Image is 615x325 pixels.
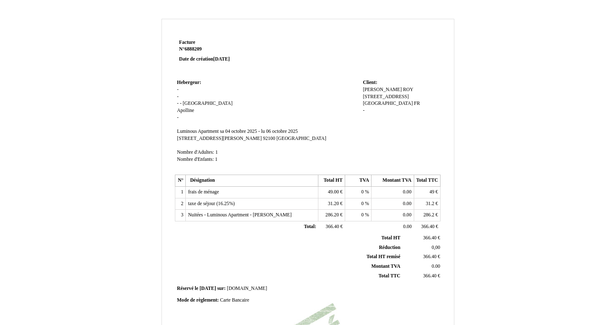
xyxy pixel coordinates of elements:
td: % [345,187,371,198]
th: TVA [345,175,371,187]
span: 1 [215,157,218,162]
td: % [345,210,371,221]
span: Réservé le [177,286,198,291]
span: sur: [217,286,225,291]
td: 2 [175,198,186,210]
span: 92100 [263,136,275,141]
span: Total HT remisé [366,254,400,259]
span: [DOMAIN_NAME] [227,286,267,291]
span: 0 [361,212,364,218]
span: 0.00 [403,212,411,218]
span: 286.2 [423,212,434,218]
span: 31.2 [426,201,434,206]
span: 366.40 [421,224,435,229]
td: % [345,198,371,210]
span: - [363,108,364,113]
td: 3 [175,210,186,221]
span: Total HT [382,235,400,241]
span: 31.20 [328,201,339,206]
span: ROY [403,87,413,92]
span: - [180,101,182,106]
span: 49 [429,189,434,195]
span: Apolline [177,108,194,113]
span: [GEOGRAPHIC_DATA] [363,101,413,106]
span: [DATE] [213,56,230,62]
span: [GEOGRAPHIC_DATA] [277,136,326,141]
span: [GEOGRAPHIC_DATA] [183,101,233,106]
span: taxe de séjour (16.25%) [188,201,235,206]
td: € [414,187,440,198]
span: Luminous Apartment [177,129,219,134]
span: Carte Bancaire [220,297,249,303]
td: € [318,221,345,233]
th: Total TTC [414,175,440,187]
span: 6888209 [184,46,202,52]
span: Hebergeur: [177,80,201,85]
span: 0,00 [432,245,440,250]
strong: N° [179,46,279,53]
td: € [414,221,440,233]
td: € [414,198,440,210]
th: Total HT [318,175,345,187]
span: - [177,101,179,106]
th: N° [175,175,186,187]
span: 0.00 [432,264,440,269]
span: [STREET_ADDRESS][PERSON_NAME] [177,136,262,141]
td: € [402,271,442,281]
span: Nombre d'Adultes: [177,150,214,155]
td: € [402,234,442,243]
span: Mode de règlement: [177,297,219,303]
span: Total: [304,224,316,229]
th: Désignation [186,175,318,187]
span: 366.40 [423,273,436,279]
span: Nuitées - Luminous Apartment - [PERSON_NAME] [188,212,292,218]
span: Facture [179,40,195,45]
span: 0.00 [403,224,412,229]
td: € [318,198,345,210]
span: FR [414,101,420,106]
span: 286.20 [325,212,339,218]
span: Réduction [379,245,400,250]
span: 366.40 [325,224,339,229]
span: 1 [215,150,218,155]
span: - [177,87,179,92]
span: [PERSON_NAME] [363,87,402,92]
span: Total TTC [379,273,400,279]
td: € [318,187,345,198]
span: [DATE] [200,286,216,291]
span: 366.40 [423,235,436,241]
span: Client: [363,80,377,85]
td: € [318,210,345,221]
span: 49.00 [328,189,339,195]
span: 366.40 [423,254,436,259]
span: frais de ménage [188,189,219,195]
span: - [177,94,179,99]
span: - [177,115,179,120]
strong: Date de création [179,56,230,62]
span: Nombre d'Enfants: [177,157,214,162]
span: Montant TVA [372,264,400,269]
span: 0.00 [403,201,411,206]
span: sa 04 octobre 2025 - lu 06 octobre 2025 [220,129,298,134]
td: € [402,252,442,262]
span: 0.00 [403,189,411,195]
span: 0 [361,189,364,195]
span: [STREET_ADDRESS] [363,94,409,99]
span: 0 [361,201,364,206]
th: Montant TVA [372,175,414,187]
td: 1 [175,187,186,198]
td: € [414,210,440,221]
